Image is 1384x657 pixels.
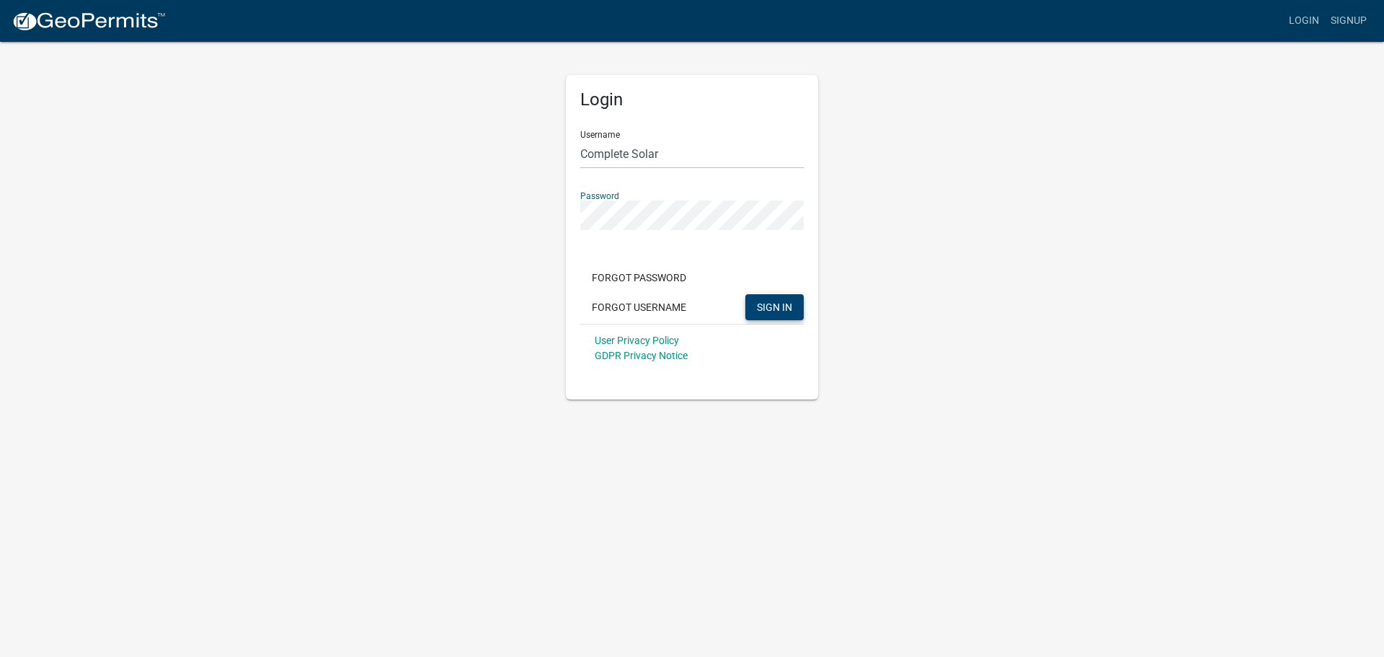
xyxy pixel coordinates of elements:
[757,301,792,312] span: SIGN IN
[1325,7,1372,35] a: Signup
[745,294,804,320] button: SIGN IN
[580,294,698,320] button: Forgot Username
[595,350,688,361] a: GDPR Privacy Notice
[580,265,698,291] button: Forgot Password
[1283,7,1325,35] a: Login
[595,335,679,346] a: User Privacy Policy
[580,89,804,110] h5: Login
